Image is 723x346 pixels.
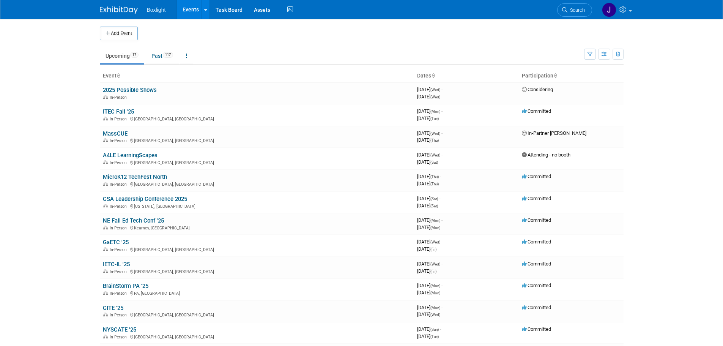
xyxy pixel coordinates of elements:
[567,7,585,13] span: Search
[100,70,414,82] th: Event
[430,160,438,164] span: (Sat)
[439,196,440,201] span: -
[522,87,553,92] span: Considering
[103,130,128,137] a: MassCUE
[430,175,439,179] span: (Thu)
[103,247,108,251] img: In-Person Event
[103,224,411,231] div: Kearney, [GEOGRAPHIC_DATA]
[417,196,440,201] span: [DATE]
[417,108,443,114] span: [DATE]
[417,305,443,310] span: [DATE]
[522,261,551,267] span: Committed
[103,290,411,296] div: PA, [GEOGRAPHIC_DATA]
[103,291,108,295] img: In-Person Event
[103,261,130,268] a: IETC-IL '25
[103,246,411,252] div: [GEOGRAPHIC_DATA], [GEOGRAPHIC_DATA]
[430,284,440,288] span: (Mon)
[110,335,129,340] span: In-Person
[103,283,148,289] a: BrainStorm PA '25
[441,261,443,267] span: -
[100,49,144,63] a: Upcoming17
[417,115,439,121] span: [DATE]
[110,204,129,209] span: In-Person
[430,197,438,201] span: (Sat)
[417,311,440,317] span: [DATE]
[103,115,411,122] div: [GEOGRAPHIC_DATA], [GEOGRAPHIC_DATA]
[130,52,139,58] span: 17
[103,117,108,120] img: In-Person Event
[430,269,436,273] span: (Fri)
[430,182,439,186] span: (Thu)
[430,95,440,99] span: (Wed)
[103,204,108,208] img: In-Person Event
[441,283,443,288] span: -
[522,196,551,201] span: Committed
[147,7,166,13] span: Boxlight
[522,326,551,332] span: Committed
[103,182,108,186] img: In-Person Event
[103,196,187,202] a: CSA Leadership Conference 2025
[430,138,439,142] span: (Thu)
[100,6,138,14] img: ExhibitDay
[417,181,439,186] span: [DATE]
[103,174,167,180] a: MicroK12 TechFest North
[522,130,586,136] span: In-Partner [PERSON_NAME]
[430,240,440,244] span: (Wed)
[557,3,592,17] a: Search
[417,87,443,92] span: [DATE]
[110,182,129,187] span: In-Person
[103,87,157,93] a: 2025 Possible Shows
[430,117,439,121] span: (Tue)
[430,247,436,251] span: (Fri)
[103,159,411,165] div: [GEOGRAPHIC_DATA], [GEOGRAPHIC_DATA]
[430,306,440,310] span: (Mon)
[417,137,439,143] span: [DATE]
[440,326,441,332] span: -
[440,174,441,179] span: -
[441,87,443,92] span: -
[103,268,411,274] div: [GEOGRAPHIC_DATA], [GEOGRAPHIC_DATA]
[430,153,440,157] span: (Wed)
[430,262,440,266] span: (Wed)
[430,313,440,317] span: (Wed)
[553,73,557,79] a: Sort by Participation Type
[103,203,411,209] div: [US_STATE], [GEOGRAPHIC_DATA]
[417,290,440,295] span: [DATE]
[417,203,438,209] span: [DATE]
[163,52,173,58] span: 117
[103,313,108,316] img: In-Person Event
[441,152,443,158] span: -
[110,226,129,231] span: In-Person
[522,152,570,158] span: Attending - no booth
[430,218,440,223] span: (Mon)
[522,217,551,223] span: Committed
[441,108,443,114] span: -
[602,3,616,17] img: Jean Knight
[522,239,551,245] span: Committed
[522,283,551,288] span: Committed
[522,108,551,114] span: Committed
[103,217,164,224] a: NE Fall Ed Tech Conf '25
[417,239,443,245] span: [DATE]
[103,152,158,159] a: A4LE LearningScapes
[103,269,108,273] img: In-Person Event
[430,109,440,114] span: (Mon)
[431,73,435,79] a: Sort by Start Date
[430,291,440,295] span: (Mon)
[103,326,136,333] a: NYSCATE '25
[414,70,519,82] th: Dates
[441,217,443,223] span: -
[110,247,129,252] span: In-Person
[103,333,411,340] div: [GEOGRAPHIC_DATA], [GEOGRAPHIC_DATA]
[417,268,436,274] span: [DATE]
[103,137,411,143] div: [GEOGRAPHIC_DATA], [GEOGRAPHIC_DATA]
[417,130,443,136] span: [DATE]
[430,327,439,332] span: (Sun)
[110,313,129,318] span: In-Person
[103,181,411,187] div: [GEOGRAPHIC_DATA], [GEOGRAPHIC_DATA]
[417,174,441,179] span: [DATE]
[110,269,129,274] span: In-Person
[417,152,443,158] span: [DATE]
[103,311,411,318] div: [GEOGRAPHIC_DATA], [GEOGRAPHIC_DATA]
[522,174,551,179] span: Committed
